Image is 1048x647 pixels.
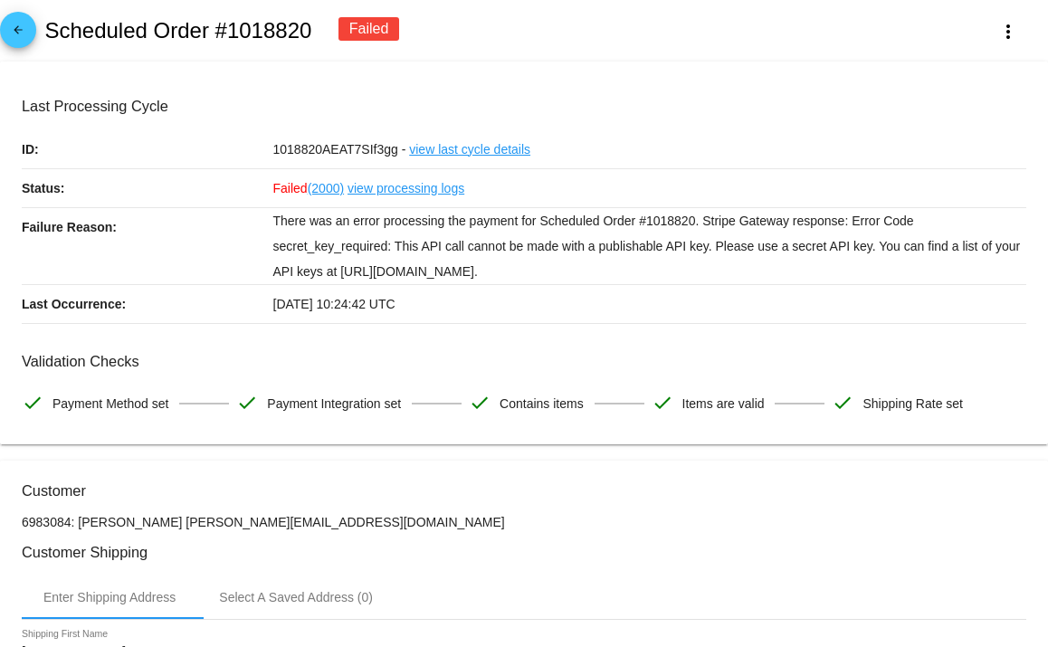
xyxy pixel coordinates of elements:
[997,21,1019,43] mat-icon: more_vert
[22,515,1026,529] p: 6983084: [PERSON_NAME] [PERSON_NAME][EMAIL_ADDRESS][DOMAIN_NAME]
[219,590,373,604] div: Select A Saved Address (0)
[7,24,29,45] mat-icon: arrow_back
[338,17,400,41] div: Failed
[862,385,963,423] span: Shipping Rate set
[409,130,530,168] a: view last cycle details
[44,18,311,43] h2: Scheduled Order #1018820
[52,385,168,423] span: Payment Method set
[308,169,344,207] a: (2000)
[832,392,853,414] mat-icon: check
[236,392,258,414] mat-icon: check
[469,392,491,414] mat-icon: check
[273,297,395,311] span: [DATE] 10:24:42 UTC
[273,208,1027,284] p: There was an error processing the payment for Scheduled Order #1018820. Stripe Gateway response: ...
[267,385,401,423] span: Payment Integration set
[273,142,406,157] span: 1018820AEAT7SIf3gg -
[22,208,273,246] p: Failure Reason:
[348,169,464,207] a: view processing logs
[500,385,584,423] span: Contains items
[652,392,673,414] mat-icon: check
[273,181,345,195] span: Failed
[22,169,273,207] p: Status:
[43,590,176,604] div: Enter Shipping Address
[22,482,1026,500] h3: Customer
[22,98,1026,115] h3: Last Processing Cycle
[682,385,765,423] span: Items are valid
[22,285,273,323] p: Last Occurrence:
[22,544,1026,561] h3: Customer Shipping
[22,130,273,168] p: ID:
[22,392,43,414] mat-icon: check
[22,353,1026,370] h3: Validation Checks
